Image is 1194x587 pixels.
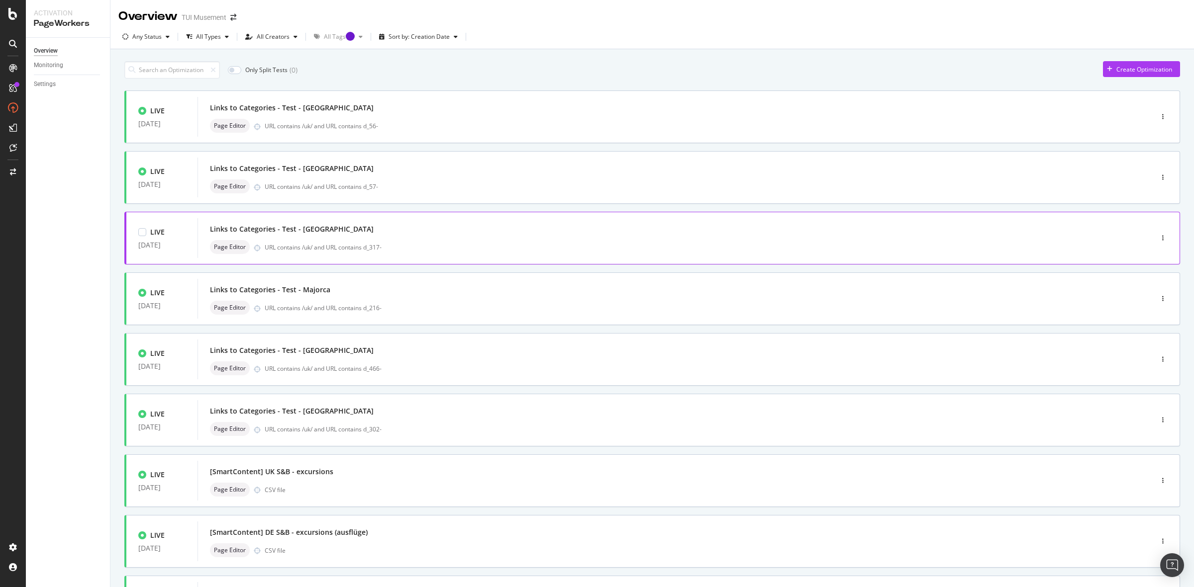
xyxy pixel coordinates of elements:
[118,29,174,45] button: Any Status
[324,34,355,40] div: All Tags
[150,470,165,480] div: LIVE
[210,527,368,537] div: [SmartContent] DE S&B - excursions (ausflüge)
[138,362,186,370] div: [DATE]
[1103,61,1180,77] button: Create Optimization
[210,240,250,254] div: neutral label
[34,46,103,56] a: Overview
[210,361,250,375] div: neutral label
[210,103,374,113] div: Links to Categories - Test - [GEOGRAPHIC_DATA]
[210,483,250,497] div: neutral label
[34,46,58,56] div: Overview
[182,29,233,45] button: All Types
[34,60,103,71] a: Monitoring
[230,14,236,21] div: arrow-right-arrow-left
[265,364,1110,373] div: URL contains /uk/ and URL contains d_466-
[214,183,246,189] span: Page Editor
[214,244,246,250] span: Page Editor
[138,180,186,188] div: [DATE]
[196,34,221,40] div: All Types
[290,65,298,75] div: ( 0 )
[265,546,286,555] div: CSV file
[375,29,462,45] button: Sort by: Creation Date
[1160,553,1184,577] div: Open Intercom Messenger
[265,122,1110,130] div: URL contains /uk/ and URL contains d_56-
[265,243,1110,252] div: URL contains /uk/ and URL contains d_317-
[150,167,165,176] div: LIVE
[210,179,250,193] div: neutral label
[1116,65,1172,74] div: Create Optimization
[138,544,186,552] div: [DATE]
[124,61,220,79] input: Search an Optimization
[34,18,102,29] div: PageWorkers
[257,34,290,40] div: All Creators
[241,29,301,45] button: All Creators
[138,484,186,492] div: [DATE]
[265,304,1110,312] div: URL contains /uk/ and URL contains d_216-
[210,119,250,133] div: neutral label
[132,34,162,40] div: Any Status
[34,79,56,89] div: Settings
[210,301,250,315] div: neutral label
[214,123,246,129] span: Page Editor
[265,486,286,494] div: CSV file
[210,422,250,436] div: neutral label
[389,34,450,40] div: Sort by: Creation Date
[150,348,165,358] div: LIVE
[265,425,1110,433] div: URL contains /uk/ and URL contains d_302-
[150,288,165,298] div: LIVE
[210,224,374,234] div: Links to Categories - Test - [GEOGRAPHIC_DATA]
[34,79,103,89] a: Settings
[265,182,1110,191] div: URL contains /uk/ and URL contains d_57-
[210,345,374,355] div: Links to Categories - Test - [GEOGRAPHIC_DATA]
[138,423,186,431] div: [DATE]
[150,106,165,116] div: LIVE
[210,285,330,295] div: Links to Categories - Test - Majorca
[214,365,246,371] span: Page Editor
[150,530,165,540] div: LIVE
[214,305,246,311] span: Page Editor
[210,467,333,477] div: [SmartContent] UK S&B - excursions
[182,12,226,22] div: TUI Musement
[210,164,374,173] div: Links to Categories - Test - [GEOGRAPHIC_DATA]
[150,409,165,419] div: LIVE
[34,8,102,18] div: Activation
[214,547,246,553] span: Page Editor
[310,29,367,45] button: All TagsTooltip anchor
[210,543,250,557] div: neutral label
[214,487,246,493] span: Page Editor
[150,227,165,237] div: LIVE
[346,32,355,41] div: Tooltip anchor
[214,426,246,432] span: Page Editor
[34,60,63,71] div: Monitoring
[138,302,186,310] div: [DATE]
[245,66,288,74] div: Only Split Tests
[138,241,186,249] div: [DATE]
[118,8,178,25] div: Overview
[138,120,186,128] div: [DATE]
[210,406,374,416] div: Links to Categories - Test - [GEOGRAPHIC_DATA]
